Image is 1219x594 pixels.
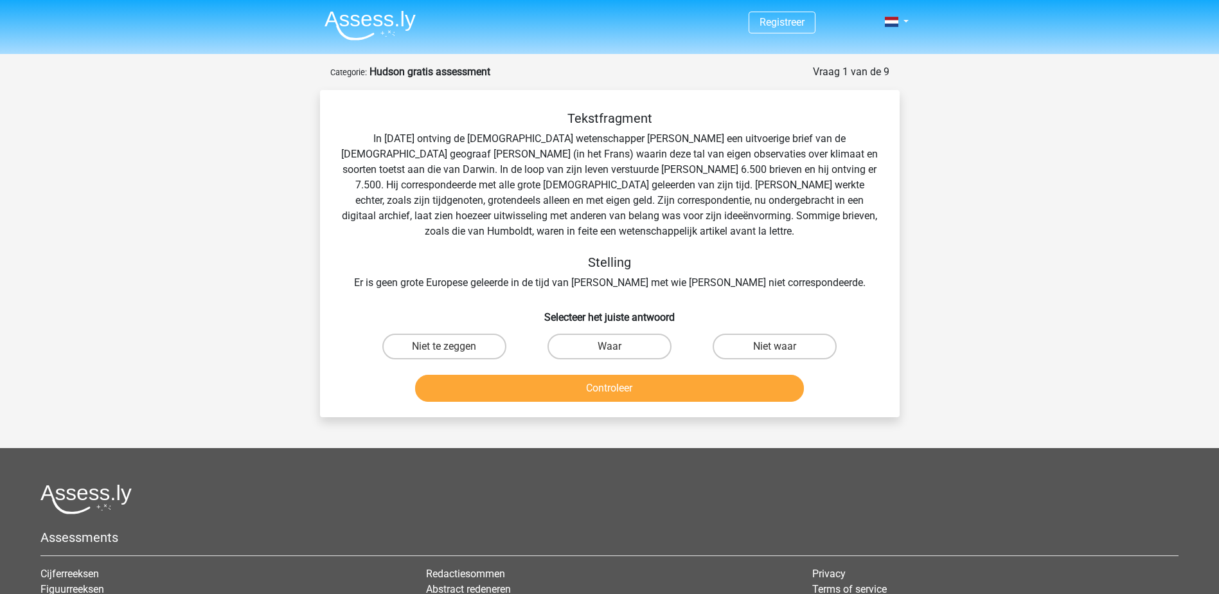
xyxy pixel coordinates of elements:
[40,484,132,514] img: Assessly logo
[426,568,505,580] a: Redactiesommen
[341,111,879,291] div: In [DATE] ontving de [DEMOGRAPHIC_DATA] wetenschapper [PERSON_NAME] een uitvoerige brief van de [...
[415,375,804,402] button: Controleer
[325,10,416,40] img: Assessly
[713,334,837,359] label: Niet waar
[382,334,506,359] label: Niet te zeggen
[341,111,879,126] h5: Tekstfragment
[330,67,367,77] small: Categorie:
[547,334,672,359] label: Waar
[40,530,1179,545] h5: Assessments
[813,64,889,80] div: Vraag 1 van de 9
[341,255,879,270] h5: Stelling
[369,66,490,78] strong: Hudson gratis assessment
[341,301,879,323] h6: Selecteer het juiste antwoord
[760,16,805,28] a: Registreer
[812,568,846,580] a: Privacy
[40,568,99,580] a: Cijferreeksen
